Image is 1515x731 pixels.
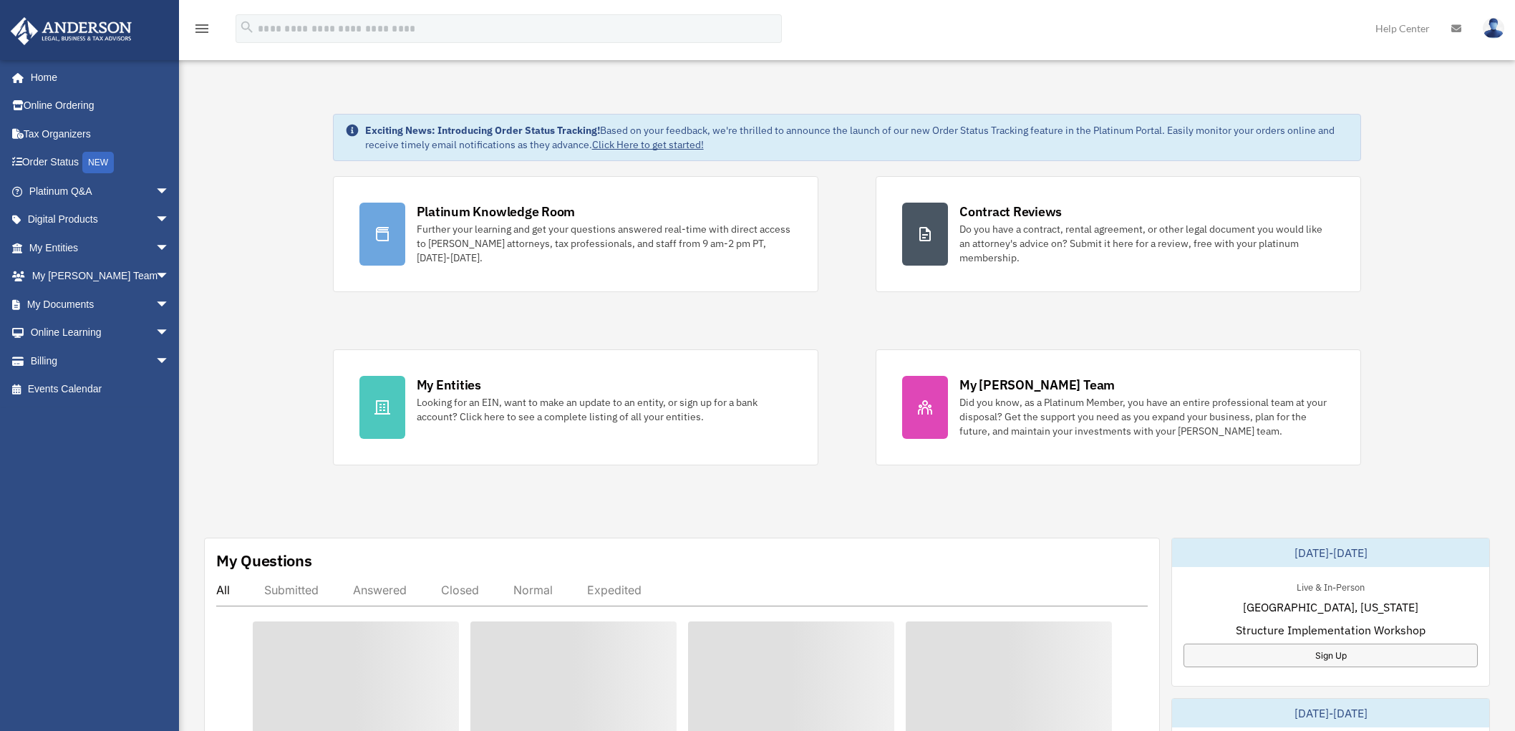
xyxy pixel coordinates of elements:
[959,395,1335,438] div: Did you know, as a Platinum Member, you have an entire professional team at your disposal? Get th...
[155,262,184,291] span: arrow_drop_down
[10,205,191,234] a: Digital Productsarrow_drop_down
[959,203,1062,221] div: Contract Reviews
[10,177,191,205] a: Platinum Q&Aarrow_drop_down
[10,375,191,404] a: Events Calendar
[353,583,407,597] div: Answered
[441,583,479,597] div: Closed
[10,233,191,262] a: My Entitiesarrow_drop_down
[155,233,184,263] span: arrow_drop_down
[155,290,184,319] span: arrow_drop_down
[10,148,191,178] a: Order StatusNEW
[365,124,600,137] strong: Exciting News: Introducing Order Status Tracking!
[876,176,1361,292] a: Contract Reviews Do you have a contract, rental agreement, or other legal document you would like...
[216,583,230,597] div: All
[239,19,255,35] i: search
[10,262,191,291] a: My [PERSON_NAME] Teamarrow_drop_down
[10,290,191,319] a: My Documentsarrow_drop_down
[592,138,704,151] a: Click Here to get started!
[155,347,184,376] span: arrow_drop_down
[876,349,1361,465] a: My [PERSON_NAME] Team Did you know, as a Platinum Member, you have an entire professional team at...
[513,583,553,597] div: Normal
[365,123,1350,152] div: Based on your feedback, we're thrilled to announce the launch of our new Order Status Tracking fe...
[264,583,319,597] div: Submitted
[1172,699,1489,727] div: [DATE]-[DATE]
[1285,578,1376,594] div: Live & In-Person
[1236,621,1426,639] span: Structure Implementation Workshop
[1184,644,1478,667] a: Sign Up
[10,63,184,92] a: Home
[82,152,114,173] div: NEW
[10,347,191,375] a: Billingarrow_drop_down
[333,349,818,465] a: My Entities Looking for an EIN, want to make an update to an entity, or sign up for a bank accoun...
[216,550,312,571] div: My Questions
[417,203,576,221] div: Platinum Knowledge Room
[1172,538,1489,567] div: [DATE]-[DATE]
[155,205,184,235] span: arrow_drop_down
[417,222,792,265] div: Further your learning and get your questions answered real-time with direct access to [PERSON_NAM...
[10,92,191,120] a: Online Ordering
[417,395,792,424] div: Looking for an EIN, want to make an update to an entity, or sign up for a bank account? Click her...
[10,319,191,347] a: Online Learningarrow_drop_down
[1483,18,1504,39] img: User Pic
[155,177,184,206] span: arrow_drop_down
[193,25,210,37] a: menu
[959,222,1335,265] div: Do you have a contract, rental agreement, or other legal document you would like an attorney's ad...
[1243,599,1418,616] span: [GEOGRAPHIC_DATA], [US_STATE]
[10,120,191,148] a: Tax Organizers
[6,17,136,45] img: Anderson Advisors Platinum Portal
[959,376,1115,394] div: My [PERSON_NAME] Team
[333,176,818,292] a: Platinum Knowledge Room Further your learning and get your questions answered real-time with dire...
[417,376,481,394] div: My Entities
[155,319,184,348] span: arrow_drop_down
[587,583,642,597] div: Expedited
[193,20,210,37] i: menu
